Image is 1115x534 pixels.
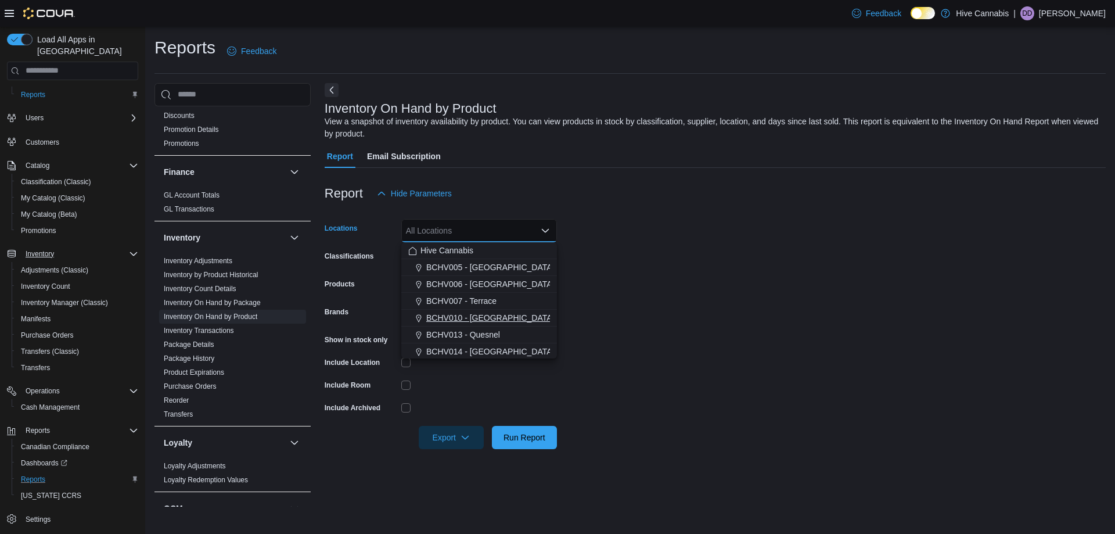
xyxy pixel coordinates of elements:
span: GL Transactions [164,205,214,214]
span: Reports [26,426,50,435]
button: BCHV007 - Terrace [401,293,557,310]
a: GL Account Totals [164,191,220,199]
a: Loyalty Adjustments [164,462,226,470]
span: Purchase Orders [21,331,74,340]
button: Inventory [287,231,301,245]
button: [US_STATE] CCRS [12,488,143,504]
a: Loyalty Redemption Values [164,476,248,484]
span: Inventory Transactions [164,326,234,335]
h3: Inventory On Hand by Product [325,102,497,116]
label: Include Location [325,358,380,367]
span: Discounts [164,111,195,120]
button: Close list of options [541,226,550,235]
div: Loyalty [154,459,311,492]
a: Dashboards [16,456,72,470]
a: Package Details [164,341,214,349]
label: Locations [325,224,358,233]
span: Promotions [16,224,138,238]
span: BCHV010 - [GEOGRAPHIC_DATA] [426,312,554,324]
a: My Catalog (Classic) [16,191,90,205]
span: Inventory Count [21,282,70,291]
span: Operations [26,386,60,396]
button: Catalog [2,157,143,174]
span: Canadian Compliance [16,440,138,454]
a: Product Expirations [164,368,224,377]
span: Reports [21,475,45,484]
p: | [1013,6,1016,20]
span: Cash Management [16,400,138,414]
a: Inventory Count Details [164,285,236,293]
button: Reports [2,422,143,439]
span: Package Details [164,340,214,349]
button: Purchase Orders [12,327,143,343]
button: Inventory [21,247,59,261]
a: Inventory Manager (Classic) [16,296,113,310]
span: BCHV005 - [GEOGRAPHIC_DATA][PERSON_NAME] [426,261,621,273]
span: Settings [26,515,51,524]
span: Hide Parameters [391,188,452,199]
span: Dashboards [16,456,138,470]
button: Next [325,83,339,97]
button: Operations [2,383,143,399]
span: DD [1022,6,1032,20]
span: Users [26,113,44,123]
a: [US_STATE] CCRS [16,489,86,503]
span: Reorder [164,396,189,405]
button: Export [419,426,484,449]
a: Canadian Compliance [16,440,94,454]
button: OCM [164,503,285,514]
span: Inventory Manager (Classic) [16,296,138,310]
span: BCHV014 - [GEOGRAPHIC_DATA] [426,346,554,357]
h3: Report [325,187,363,200]
a: Inventory Count [16,279,75,293]
a: Promotions [164,139,199,148]
span: Inventory Count [16,279,138,293]
button: Promotions [12,223,143,239]
span: Loyalty Adjustments [164,461,226,471]
span: Customers [21,134,138,149]
button: BCHV006 - [GEOGRAPHIC_DATA] [401,276,557,293]
button: Reports [21,424,55,438]
span: Promotions [164,139,199,148]
a: Transfers [16,361,55,375]
button: Classification (Classic) [12,174,143,190]
span: My Catalog (Classic) [16,191,138,205]
button: Inventory Manager (Classic) [12,295,143,311]
div: Inventory [154,254,311,426]
span: Classification (Classic) [21,177,91,187]
span: GL Account Totals [164,191,220,200]
button: Finance [164,166,285,178]
button: Hive Cannabis [401,242,557,259]
div: Finance [154,188,311,221]
span: BCHV013 - Quesnel [426,329,500,341]
span: Export [426,426,477,449]
button: Hide Parameters [372,182,456,205]
h3: Finance [164,166,195,178]
span: Inventory On Hand by Product [164,312,257,321]
a: Promotion Details [164,126,219,134]
span: Promotions [21,226,56,235]
button: Cash Management [12,399,143,415]
span: [US_STATE] CCRS [21,491,81,500]
a: Inventory by Product Historical [164,271,258,279]
a: Inventory Transactions [164,327,234,335]
a: My Catalog (Beta) [16,207,82,221]
span: Users [21,111,138,125]
input: Dark Mode [911,7,935,19]
button: BCHV005 - [GEOGRAPHIC_DATA][PERSON_NAME] [401,259,557,276]
button: Manifests [12,311,143,327]
span: Report [327,145,353,168]
a: Reports [16,472,50,486]
button: Inventory Count [12,278,143,295]
span: Email Subscription [367,145,441,168]
span: Reports [16,88,138,102]
span: Adjustments (Classic) [21,266,88,275]
span: Inventory Manager (Classic) [21,298,108,307]
button: Users [21,111,48,125]
button: My Catalog (Beta) [12,206,143,223]
a: Purchase Orders [164,382,217,390]
span: Adjustments (Classic) [16,263,138,277]
button: BCHV010 - [GEOGRAPHIC_DATA] [401,310,557,327]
